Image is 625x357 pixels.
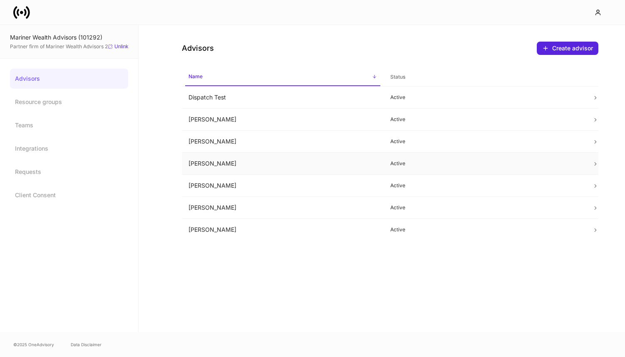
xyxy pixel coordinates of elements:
[188,72,203,80] h6: Name
[390,182,579,189] p: Active
[10,43,108,50] span: Partner firm of
[71,341,102,348] a: Data Disclaimer
[185,68,380,86] span: Name
[390,138,579,145] p: Active
[10,33,128,42] div: Mariner Wealth Advisors (101292)
[182,219,384,241] td: [PERSON_NAME]
[10,92,128,112] a: Resource groups
[10,139,128,159] a: Integrations
[552,44,593,52] div: Create advisor
[182,43,214,53] h4: Advisors
[108,44,128,50] button: Unlink
[182,153,384,175] td: [PERSON_NAME]
[182,175,384,197] td: [PERSON_NAME]
[46,43,108,50] a: Mariner Wealth Advisors 2
[182,87,384,109] td: Dispatch Test
[390,204,579,211] p: Active
[390,116,579,123] p: Active
[390,226,579,233] p: Active
[537,42,598,55] button: Create advisor
[13,341,54,348] span: © 2025 OneAdvisory
[10,69,128,89] a: Advisors
[182,109,384,131] td: [PERSON_NAME]
[387,69,582,86] span: Status
[10,185,128,205] a: Client Consent
[390,94,579,101] p: Active
[390,160,579,167] p: Active
[10,162,128,182] a: Requests
[10,115,128,135] a: Teams
[182,131,384,153] td: [PERSON_NAME]
[390,73,405,81] h6: Status
[182,197,384,219] td: [PERSON_NAME]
